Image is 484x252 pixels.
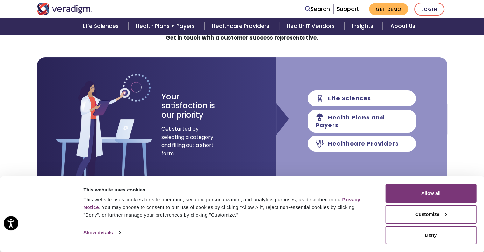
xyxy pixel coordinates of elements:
[414,3,444,16] a: Login
[83,186,371,194] div: This website uses cookies
[279,18,344,34] a: Health IT Vendors
[305,5,330,13] a: Search
[383,18,423,34] a: About Us
[128,18,204,34] a: Health Plans + Payers
[337,5,359,13] a: Support
[83,228,120,237] a: Show details
[37,3,93,15] img: Veradigm logo
[161,125,214,157] span: Get started by selecting a category and filling out a short form.
[204,18,279,34] a: Healthcare Providers
[151,25,333,41] strong: Need help accessing your account or troubleshooting an issue? Get in touch with a customer succes...
[75,18,128,34] a: Life Sciences
[83,196,371,219] div: This website uses cookies for site operation, security, personalization, and analytics purposes, ...
[369,3,408,15] a: Get Demo
[344,18,383,34] a: Insights
[161,92,227,120] h3: Your satisfaction is our priority
[357,34,476,244] iframe: Drift Chat Widget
